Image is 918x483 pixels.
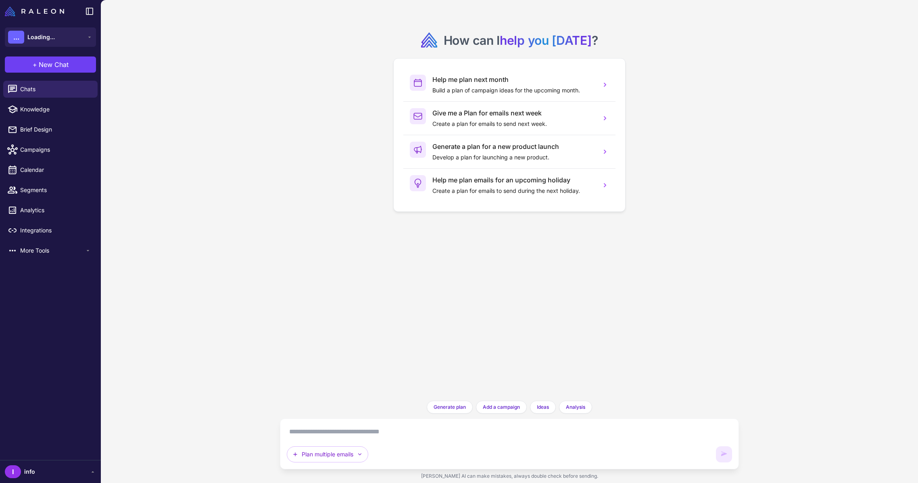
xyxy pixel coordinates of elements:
[559,401,592,414] button: Analysis
[432,108,595,118] h3: Give me a Plan for emails next week
[3,121,98,138] a: Brief Design
[432,75,595,84] h3: Help me plan next month
[3,101,98,118] a: Knowledge
[434,404,466,411] span: Generate plan
[530,401,556,414] button: Ideas
[566,404,585,411] span: Analysis
[537,404,549,411] span: Ideas
[3,161,98,178] a: Calendar
[20,246,85,255] span: More Tools
[3,222,98,239] a: Integrations
[33,60,37,69] span: +
[3,81,98,98] a: Chats
[444,32,598,48] h2: How can I ?
[432,153,595,162] p: Develop a plan for launching a new product.
[3,141,98,158] a: Campaigns
[432,142,595,151] h3: Generate a plan for a new product launch
[432,86,595,95] p: Build a plan of campaign ideas for the upcoming month.
[280,469,739,483] div: [PERSON_NAME] AI can make mistakes, always double check before sending.
[20,85,91,94] span: Chats
[5,27,96,47] button: ...Loading...
[287,446,368,462] button: Plan multiple emails
[5,6,64,16] img: Raleon Logo
[20,206,91,215] span: Analytics
[20,165,91,174] span: Calendar
[27,33,55,42] span: Loading...
[20,105,91,114] span: Knowledge
[5,465,21,478] div: I
[20,226,91,235] span: Integrations
[20,145,91,154] span: Campaigns
[500,33,592,48] span: help you [DATE]
[483,404,520,411] span: Add a campaign
[3,182,98,199] a: Segments
[3,202,98,219] a: Analytics
[24,467,35,476] span: info
[432,186,595,195] p: Create a plan for emails to send during the next holiday.
[20,125,91,134] span: Brief Design
[5,56,96,73] button: +New Chat
[476,401,527,414] button: Add a campaign
[8,31,24,44] div: ...
[20,186,91,194] span: Segments
[427,401,473,414] button: Generate plan
[432,175,595,185] h3: Help me plan emails for an upcoming holiday
[5,6,67,16] a: Raleon Logo
[432,119,595,128] p: Create a plan for emails to send next week.
[39,60,69,69] span: New Chat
